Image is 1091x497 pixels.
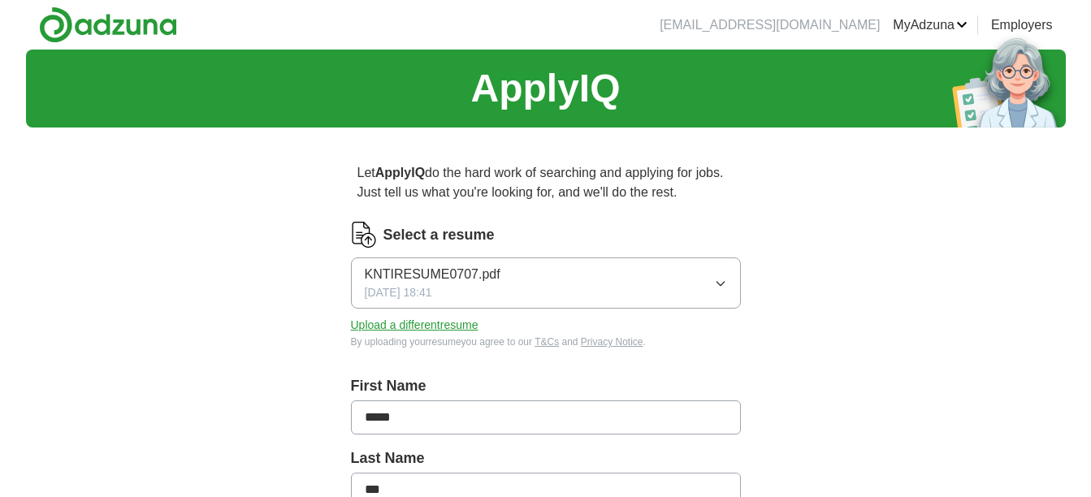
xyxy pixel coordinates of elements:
label: Last Name [351,447,741,469]
button: Upload a differentresume [351,317,478,334]
h1: ApplyIQ [470,59,620,118]
span: KNTIRESUME0707.pdf [365,265,500,284]
img: Adzuna logo [39,6,177,43]
label: Select a resume [383,224,495,246]
p: Let do the hard work of searching and applying for jobs. Just tell us what you're looking for, an... [351,157,741,209]
li: [EMAIL_ADDRESS][DOMAIN_NAME] [660,15,880,35]
button: KNTIRESUME0707.pdf[DATE] 18:41 [351,257,741,309]
a: Employers [991,15,1053,35]
label: First Name [351,375,741,397]
div: By uploading your resume you agree to our and . [351,335,741,349]
a: T&Cs [535,336,559,348]
span: [DATE] 18:41 [365,284,432,301]
img: CV Icon [351,222,377,248]
a: Privacy Notice [581,336,643,348]
strong: ApplyIQ [375,166,425,179]
a: MyAdzuna [893,15,968,35]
